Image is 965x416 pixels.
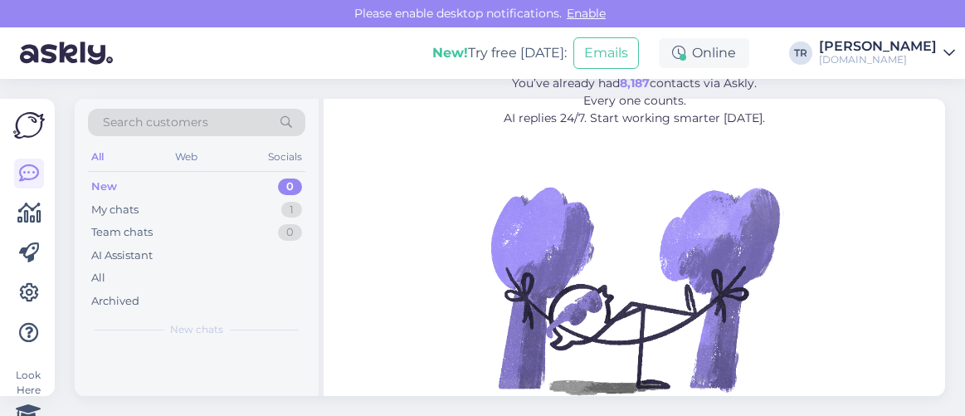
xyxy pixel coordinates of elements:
button: Emails [573,37,639,69]
a: [PERSON_NAME][DOMAIN_NAME] [819,40,955,66]
div: AI Assistant [91,247,153,264]
span: Enable [562,6,611,21]
div: 1 [281,202,302,218]
div: [DOMAIN_NAME] [819,53,937,66]
div: Online [659,38,749,68]
div: Archived [91,293,139,310]
span: New chats [170,322,223,337]
div: Try free [DATE]: [432,43,567,63]
div: Socials [265,146,305,168]
div: 0 [278,224,302,241]
div: All [91,270,105,286]
div: New [91,179,117,195]
span: Search customers [103,114,208,131]
img: Askly Logo [13,112,45,139]
b: New! [432,45,468,61]
p: You’ve already had contacts via Askly. Every one counts. AI replies 24/7. Start working smarter [... [414,75,855,127]
div: Web [172,146,201,168]
div: [PERSON_NAME] [819,40,937,53]
b: 8,187 [620,76,650,91]
div: 0 [278,179,302,195]
div: Team chats [91,224,153,241]
div: My chats [91,202,139,218]
div: TR [789,42,812,65]
div: All [88,146,107,168]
